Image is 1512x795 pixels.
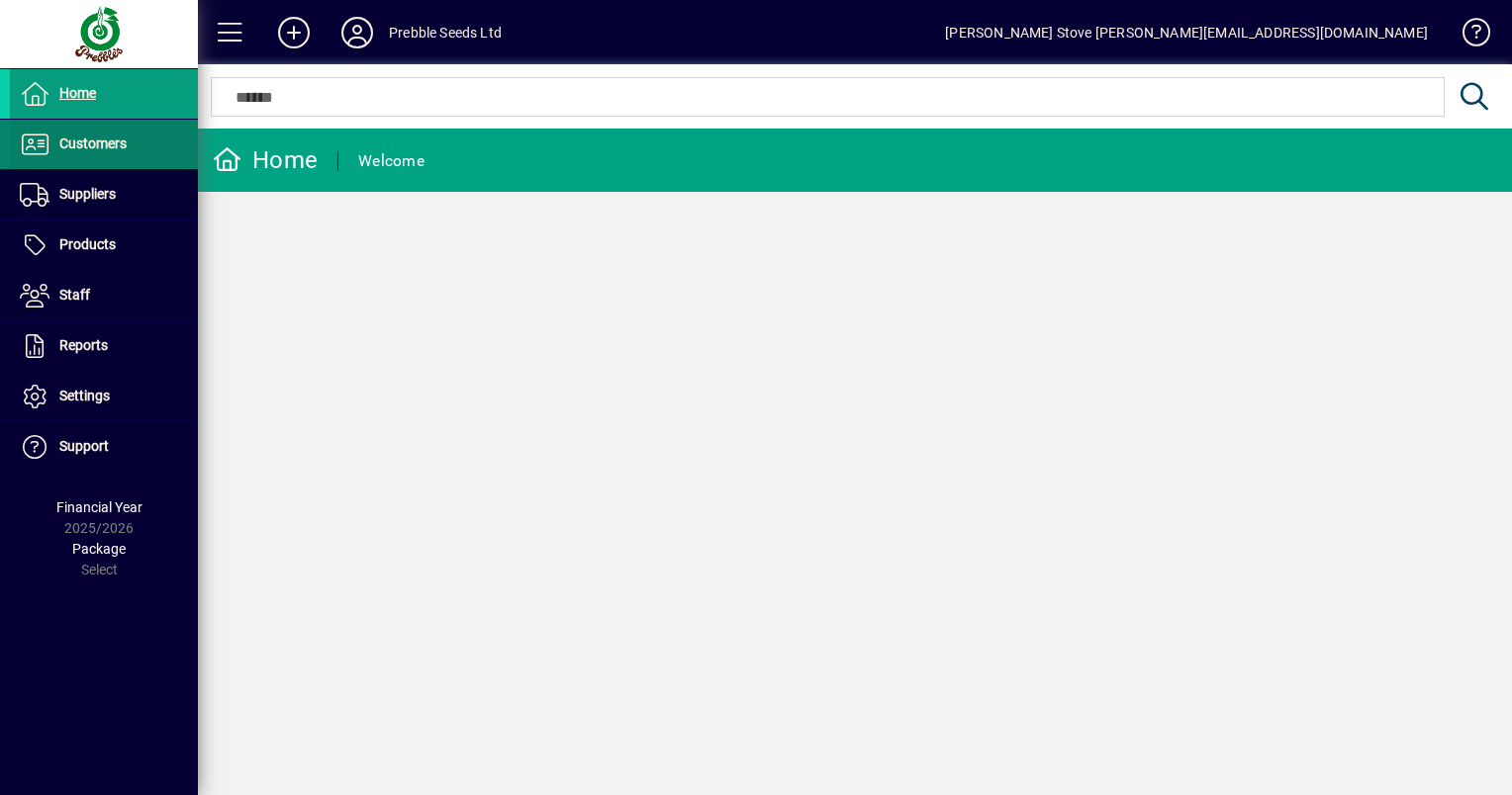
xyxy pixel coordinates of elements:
[262,15,326,50] button: Add
[59,186,116,202] span: Suppliers
[10,170,198,220] a: Suppliers
[59,438,109,454] span: Support
[945,17,1428,48] div: [PERSON_NAME] Stove [PERSON_NAME][EMAIL_ADDRESS][DOMAIN_NAME]
[213,144,318,176] div: Home
[1448,4,1487,68] a: Knowledge Base
[358,145,425,177] div: Welcome
[59,337,108,353] span: Reports
[389,17,502,48] div: Prebble Seeds Ltd
[10,120,198,169] a: Customers
[10,271,198,320] a: Staff
[72,541,126,557] span: Package
[10,372,198,421] a: Settings
[10,321,198,371] a: Reports
[59,85,96,101] span: Home
[10,221,198,270] a: Products
[59,388,110,403] span: Settings
[59,135,127,151] span: Customers
[59,287,90,303] span: Staff
[59,236,116,252] span: Products
[326,15,389,50] button: Profile
[10,422,198,472] a: Support
[56,499,142,515] span: Financial Year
